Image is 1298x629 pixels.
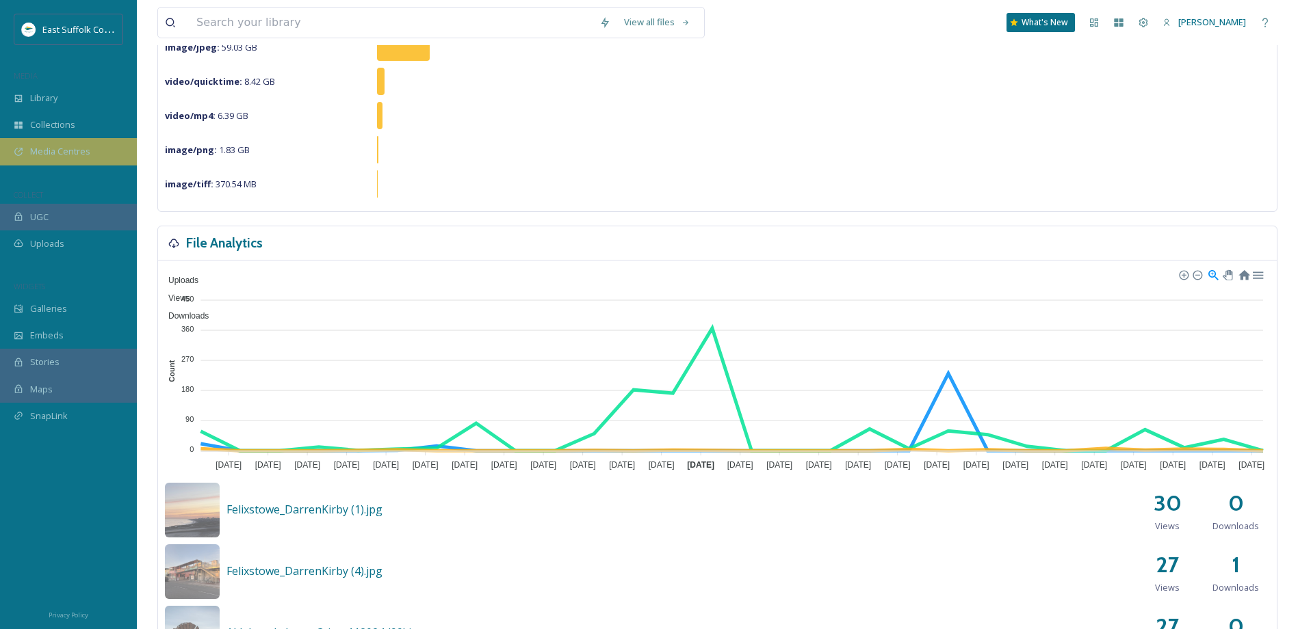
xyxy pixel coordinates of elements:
tspan: [DATE] [963,460,989,470]
span: Felixstowe_DarrenKirby (1).jpg [226,502,382,517]
span: Views [1155,581,1180,594]
tspan: 90 [185,415,194,423]
span: Downloads [158,311,209,321]
tspan: [DATE] [294,460,320,470]
h2: 1 [1232,548,1240,581]
tspan: [DATE] [766,460,792,470]
tspan: [DATE] [334,460,360,470]
h2: 30 [1154,487,1182,520]
strong: image/tiff : [165,178,213,190]
strong: video/mp4 : [165,109,216,122]
span: SnapLink [30,410,68,423]
span: UGC [30,211,49,224]
span: East Suffolk Council [42,23,123,36]
input: Search your library [190,8,593,38]
a: What's New [1007,13,1075,32]
strong: image/png : [165,144,217,156]
h2: 27 [1156,548,1179,581]
span: MEDIA [14,70,38,81]
span: Views [158,293,190,303]
tspan: [DATE] [1042,460,1068,470]
span: COLLECT [14,189,43,200]
div: Panning [1223,270,1231,278]
span: Galleries [30,302,67,315]
img: c05cd98b-8534-4043-a342-746f7758d00b.jpg [165,544,220,599]
tspan: [DATE] [530,460,556,470]
tspan: [DATE] [1199,460,1225,470]
span: Stories [30,356,60,369]
tspan: [DATE] [1002,460,1028,470]
tspan: 450 [181,294,194,302]
span: 370.54 MB [165,178,257,190]
strong: image/jpeg : [165,41,220,53]
tspan: [DATE] [1121,460,1147,470]
div: Zoom Out [1192,269,1202,279]
span: Maps [30,383,53,396]
tspan: [DATE] [806,460,832,470]
tspan: [DATE] [1081,460,1107,470]
span: Uploads [30,237,64,250]
span: 1.83 GB [165,144,250,156]
span: Views [1155,520,1180,533]
span: Downloads [1212,581,1259,594]
span: Downloads [1212,520,1259,533]
tspan: [DATE] [1160,460,1186,470]
tspan: [DATE] [924,460,950,470]
span: 59.03 GB [165,41,257,53]
tspan: 360 [181,325,194,333]
span: Uploads [158,276,198,285]
tspan: [DATE] [649,460,675,470]
tspan: 0 [190,445,194,453]
div: Menu [1251,268,1263,280]
tspan: [DATE] [413,460,439,470]
div: Zoom In [1178,269,1188,279]
img: e2880978-9f8a-4789-acca-9d02345ca030.jpg [165,483,220,537]
tspan: [DATE] [727,460,753,470]
img: ESC%20Logo.png [22,23,36,36]
tspan: [DATE] [1238,460,1264,470]
h3: File Analytics [186,233,263,253]
span: Felixstowe_DarrenKirby (4).jpg [226,563,382,578]
tspan: [DATE] [885,460,911,470]
span: Collections [30,118,75,131]
tspan: [DATE] [687,460,714,470]
tspan: [DATE] [570,460,596,470]
tspan: [DATE] [491,460,517,470]
tspan: [DATE] [845,460,871,470]
a: Privacy Policy [49,606,88,622]
span: Library [30,92,57,105]
span: 6.39 GB [165,109,248,122]
a: [PERSON_NAME] [1156,9,1253,36]
tspan: 270 [181,355,194,363]
tspan: [DATE] [255,460,281,470]
span: Media Centres [30,145,90,158]
span: WIDGETS [14,281,45,291]
tspan: 180 [181,385,194,393]
tspan: [DATE] [216,460,242,470]
span: 8.42 GB [165,75,275,88]
h2: 0 [1228,487,1244,520]
tspan: [DATE] [373,460,399,470]
strong: video/quicktime : [165,75,242,88]
span: Embeds [30,329,64,342]
span: [PERSON_NAME] [1178,16,1246,28]
text: Count [168,360,176,382]
tspan: [DATE] [452,460,478,470]
div: Selection Zoom [1207,268,1219,280]
a: View all files [617,9,697,36]
div: Reset Zoom [1238,268,1249,280]
span: Privacy Policy [49,611,88,619]
tspan: [DATE] [609,460,635,470]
